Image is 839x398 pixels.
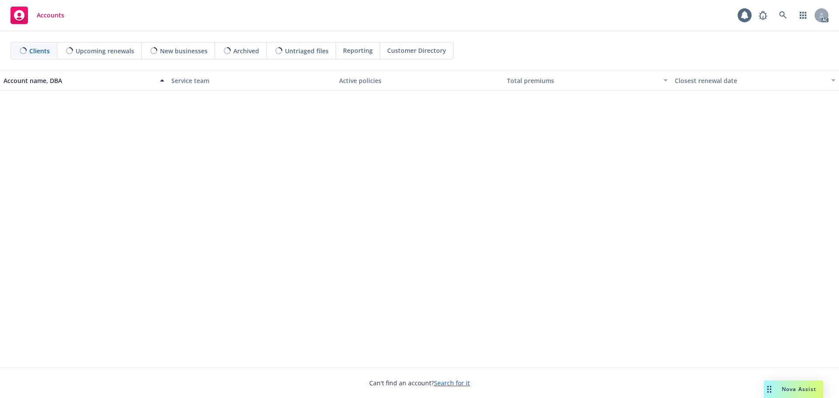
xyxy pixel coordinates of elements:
[671,70,839,91] button: Closest renewal date
[336,70,503,91] button: Active policies
[37,12,64,19] span: Accounts
[503,70,671,91] button: Total premiums
[675,76,826,85] div: Closest renewal date
[168,70,336,91] button: Service team
[343,46,373,55] span: Reporting
[76,46,134,55] span: Upcoming renewals
[369,378,470,388] span: Can't find an account?
[754,7,772,24] a: Report a Bug
[160,46,208,55] span: New businesses
[764,381,823,398] button: Nova Assist
[434,379,470,387] a: Search for it
[29,46,50,55] span: Clients
[7,3,68,28] a: Accounts
[285,46,329,55] span: Untriaged files
[507,76,658,85] div: Total premiums
[794,7,812,24] a: Switch app
[3,76,155,85] div: Account name, DBA
[171,76,332,85] div: Service team
[339,76,500,85] div: Active policies
[387,46,446,55] span: Customer Directory
[764,381,775,398] div: Drag to move
[774,7,792,24] a: Search
[233,46,259,55] span: Archived
[782,385,816,393] span: Nova Assist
